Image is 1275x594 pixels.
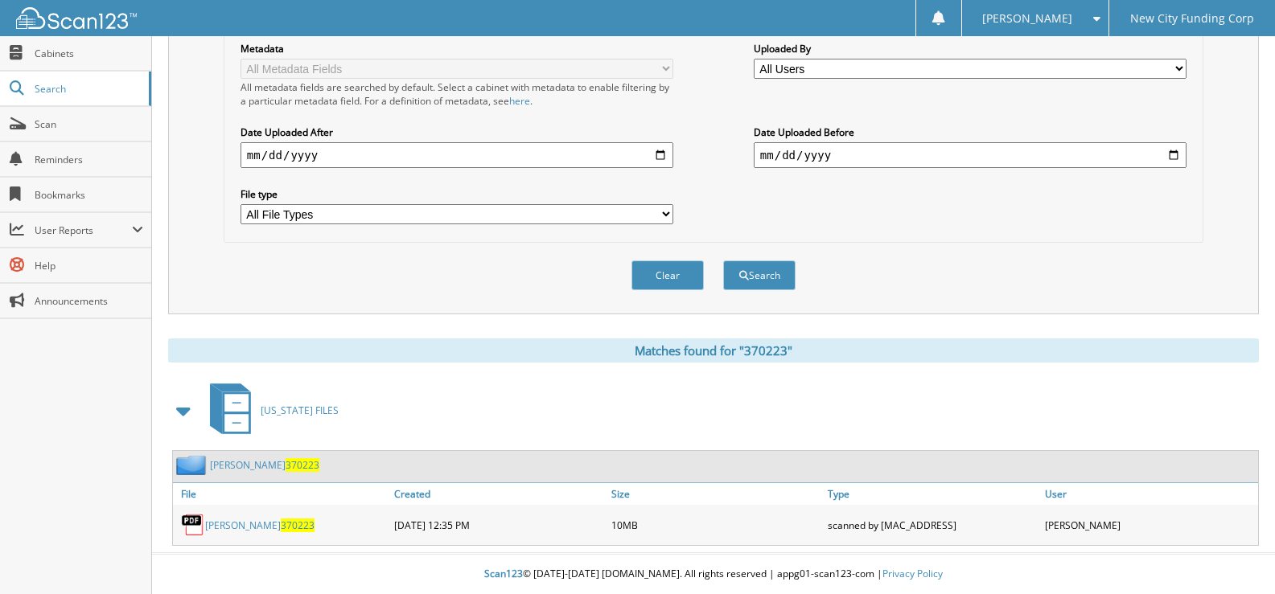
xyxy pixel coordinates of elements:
[200,379,339,442] a: [US_STATE] FILES
[241,42,673,55] label: Metadata
[35,294,143,308] span: Announcements
[754,142,1187,168] input: end
[176,455,210,475] img: folder2.png
[1041,483,1258,505] a: User
[754,125,1187,139] label: Date Uploaded Before
[181,513,205,537] img: PDF.png
[261,404,339,417] span: [US_STATE] FILES
[607,483,825,505] a: Size
[723,260,796,290] button: Search
[754,42,1187,55] label: Uploaded By
[1041,509,1258,541] div: [PERSON_NAME]
[241,80,673,108] div: All metadata fields are searched by default. Select a cabinet with metadata to enable filtering b...
[982,14,1072,23] span: [PERSON_NAME]
[631,260,704,290] button: Clear
[607,509,825,541] div: 10MB
[1195,517,1275,594] iframe: Chat Widget
[35,259,143,272] span: Help
[35,153,143,166] span: Reminders
[241,142,673,168] input: start
[173,483,390,505] a: File
[152,555,1275,594] div: © [DATE]-[DATE] [DOMAIN_NAME]. All rights reserved | appg01-scan123-com |
[168,338,1259,363] div: Matches found for "370223"
[241,125,673,139] label: Date Uploaded After
[509,94,530,108] a: here
[1130,14,1254,23] span: New City Funding Corp
[35,47,143,60] span: Cabinets
[210,458,319,472] a: [PERSON_NAME]370223
[16,7,137,29] img: scan123-logo-white.svg
[286,458,319,472] span: 370223
[205,518,315,532] a: [PERSON_NAME]370223
[390,509,607,541] div: [DATE] 12:35 PM
[35,82,141,96] span: Search
[824,483,1041,505] a: Type
[35,188,143,202] span: Bookmarks
[484,567,523,580] span: Scan123
[35,223,132,237] span: User Reports
[241,187,673,201] label: File type
[390,483,607,505] a: Created
[281,518,315,532] span: 370223
[882,567,943,580] a: Privacy Policy
[824,509,1041,541] div: scanned by [MAC_ADDRESS]
[35,117,143,131] span: Scan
